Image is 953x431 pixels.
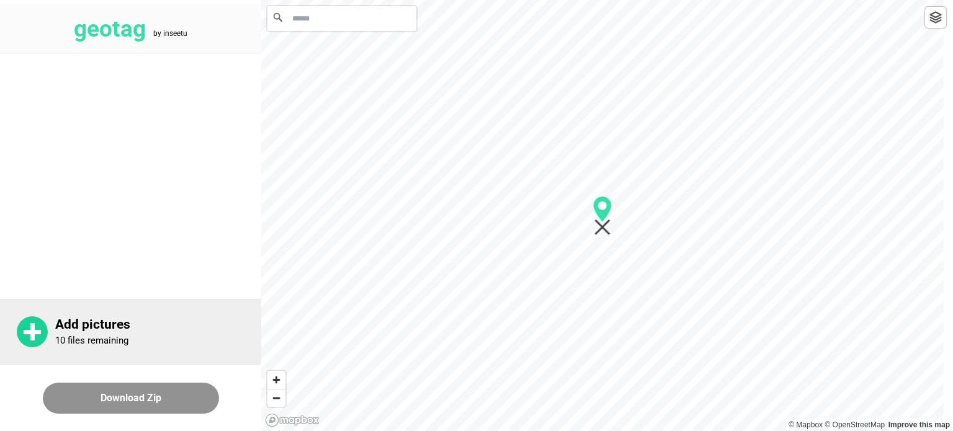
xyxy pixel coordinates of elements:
[265,413,320,427] a: Mapbox logo
[267,371,285,389] button: Zoom in
[825,420,885,429] a: OpenStreetMap
[153,29,187,38] tspan: by inseetu
[74,16,146,42] tspan: geotag
[55,335,128,346] p: 10 files remaining
[267,389,285,407] span: Zoom out
[55,317,261,332] p: Add pictures
[789,420,823,429] a: Mapbox
[593,196,612,236] div: Map marker
[929,11,942,24] img: toggleLayer
[43,383,219,414] button: Download Zip
[888,420,950,429] a: Map feedback
[267,6,416,31] input: Search
[267,389,285,407] button: Zoom out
